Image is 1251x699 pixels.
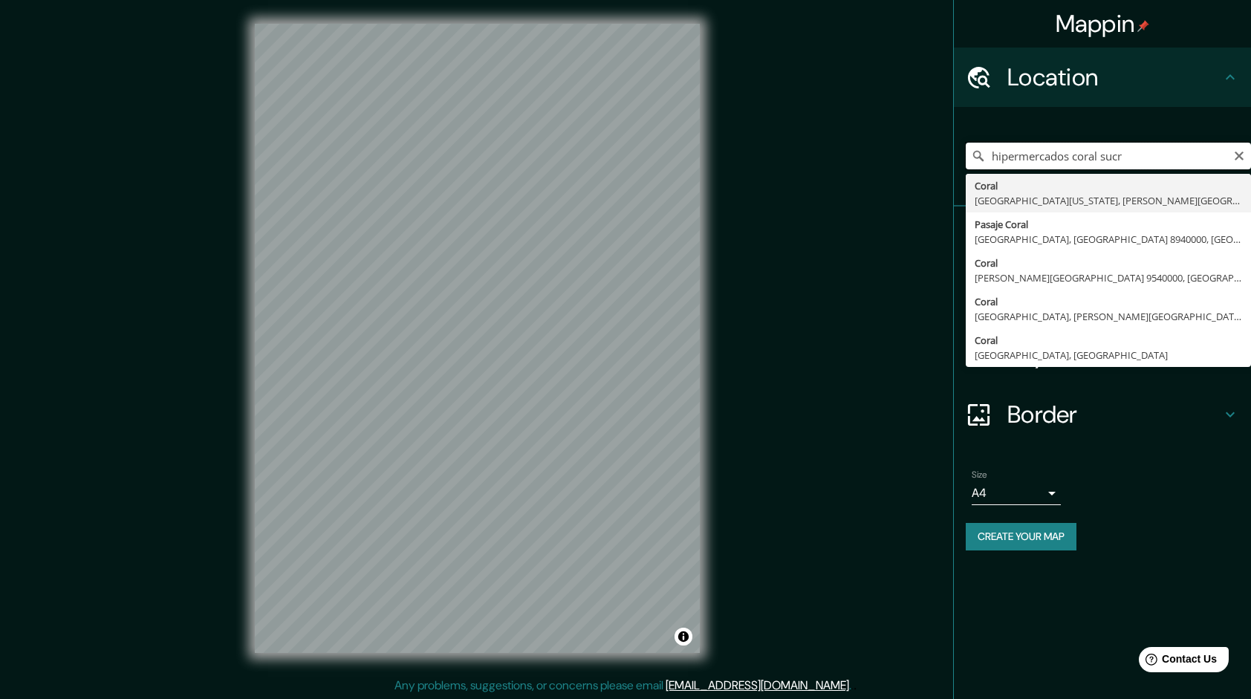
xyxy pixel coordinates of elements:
[394,677,851,695] p: Any problems, suggestions, or concerns please email .
[1007,400,1221,429] h4: Border
[954,385,1251,444] div: Border
[854,677,857,695] div: .
[975,217,1242,232] div: Pasaje Coral
[972,481,1061,505] div: A4
[1137,20,1149,32] img: pin-icon.png
[972,469,987,481] label: Size
[975,294,1242,309] div: Coral
[975,232,1242,247] div: [GEOGRAPHIC_DATA], [GEOGRAPHIC_DATA] 8940000, [GEOGRAPHIC_DATA]
[954,48,1251,107] div: Location
[851,677,854,695] div: .
[975,193,1242,208] div: [GEOGRAPHIC_DATA][US_STATE], [PERSON_NAME][GEOGRAPHIC_DATA] 8240000, [GEOGRAPHIC_DATA]
[666,677,849,693] a: [EMAIL_ADDRESS][DOMAIN_NAME]
[975,270,1242,285] div: [PERSON_NAME][GEOGRAPHIC_DATA] 9540000, [GEOGRAPHIC_DATA]
[954,325,1251,385] div: Layout
[954,207,1251,266] div: Pins
[255,24,700,653] canvas: Map
[954,266,1251,325] div: Style
[1007,62,1221,92] h4: Location
[675,628,692,646] button: Toggle attribution
[975,178,1242,193] div: Coral
[966,143,1251,169] input: Pick your city or area
[1056,9,1150,39] h4: Mappin
[975,348,1242,362] div: [GEOGRAPHIC_DATA], [GEOGRAPHIC_DATA]
[966,523,1076,550] button: Create your map
[1007,340,1221,370] h4: Layout
[975,309,1242,324] div: [GEOGRAPHIC_DATA], [PERSON_NAME][GEOGRAPHIC_DATA] 9670000, [GEOGRAPHIC_DATA]
[1119,641,1235,683] iframe: Help widget launcher
[975,256,1242,270] div: Coral
[1233,148,1245,162] button: Clear
[975,333,1242,348] div: Coral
